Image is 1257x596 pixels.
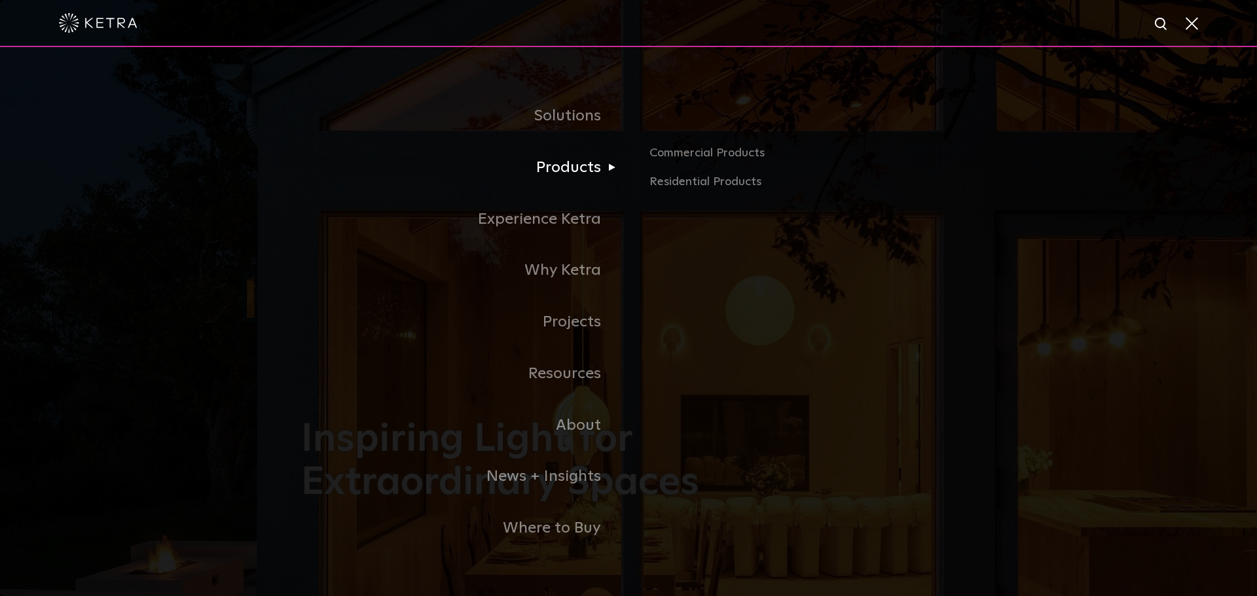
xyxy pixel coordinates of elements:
[301,194,628,245] a: Experience Ketra
[301,142,628,194] a: Products
[301,296,628,348] a: Projects
[1154,16,1170,33] img: search icon
[301,90,956,554] div: Navigation Menu
[649,173,956,192] a: Residential Products
[301,400,628,451] a: About
[301,90,628,142] a: Solutions
[301,348,628,400] a: Resources
[301,245,628,296] a: Why Ketra
[301,451,628,502] a: News + Insights
[301,502,628,554] a: Where to Buy
[649,144,956,173] a: Commercial Products
[59,13,137,33] img: ketra-logo-2019-white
